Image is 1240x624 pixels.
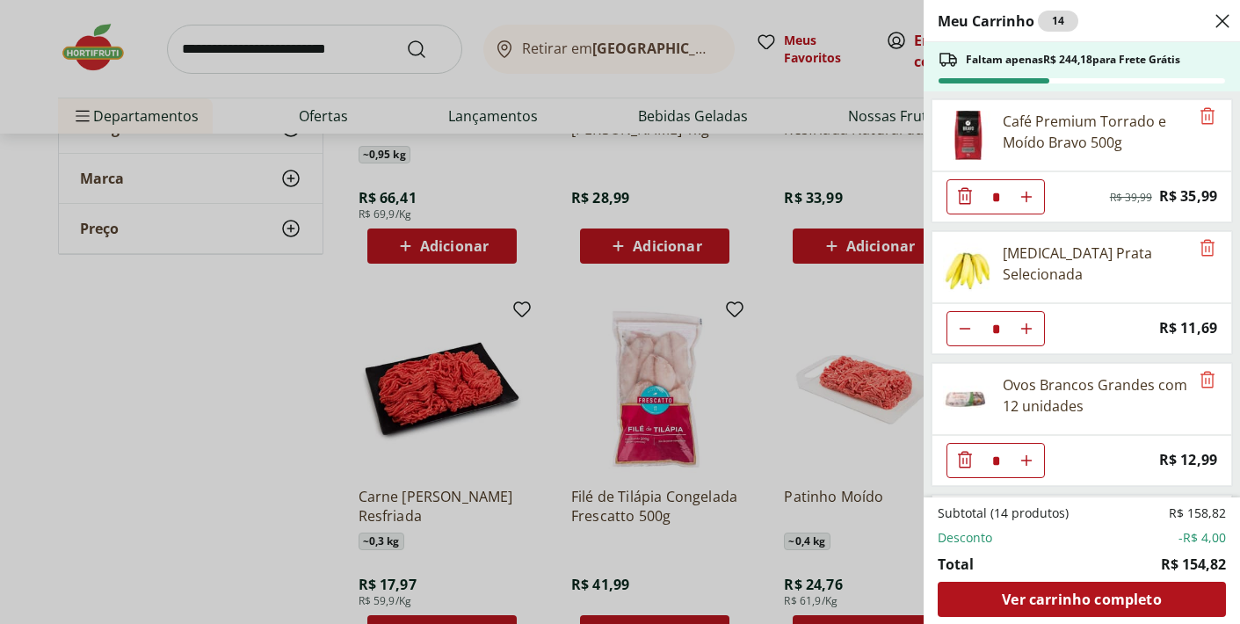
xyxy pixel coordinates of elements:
[947,443,983,478] button: Diminuir Quantidade
[1197,370,1218,391] button: Remove
[1003,243,1189,285] div: [MEDICAL_DATA] Prata Selecionada
[1038,11,1078,32] div: 14
[1197,238,1218,259] button: Remove
[1009,311,1044,346] button: Aumentar Quantidade
[983,180,1009,214] input: Quantidade Atual
[947,179,983,214] button: Diminuir Quantidade
[1003,111,1189,153] div: Café Premium Torrado e Moído Bravo 500g
[947,311,983,346] button: Diminuir Quantidade
[938,582,1226,617] a: Ver carrinho completo
[1159,448,1217,472] span: R$ 12,99
[1178,529,1226,547] span: -R$ 4,00
[938,554,974,575] span: Total
[1159,316,1217,340] span: R$ 11,69
[943,111,992,160] img: Café Premium Torrado e Moído Bravo 500g
[983,444,1009,477] input: Quantidade Atual
[938,11,1078,32] h2: Meu Carrinho
[1197,106,1218,127] button: Remove
[1159,185,1217,208] span: R$ 35,99
[938,529,992,547] span: Desconto
[983,312,1009,345] input: Quantidade Atual
[1110,191,1152,205] span: R$ 39,99
[938,504,1069,522] span: Subtotal (14 produtos)
[1009,179,1044,214] button: Aumentar Quantidade
[966,53,1180,67] span: Faltam apenas R$ 244,18 para Frete Grátis
[1161,554,1226,575] span: R$ 154,82
[943,243,992,292] img: Principal
[1009,443,1044,478] button: Aumentar Quantidade
[1003,374,1189,417] div: Ovos Brancos Grandes com 12 unidades
[1169,504,1226,522] span: R$ 158,82
[1002,592,1161,606] span: Ver carrinho completo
